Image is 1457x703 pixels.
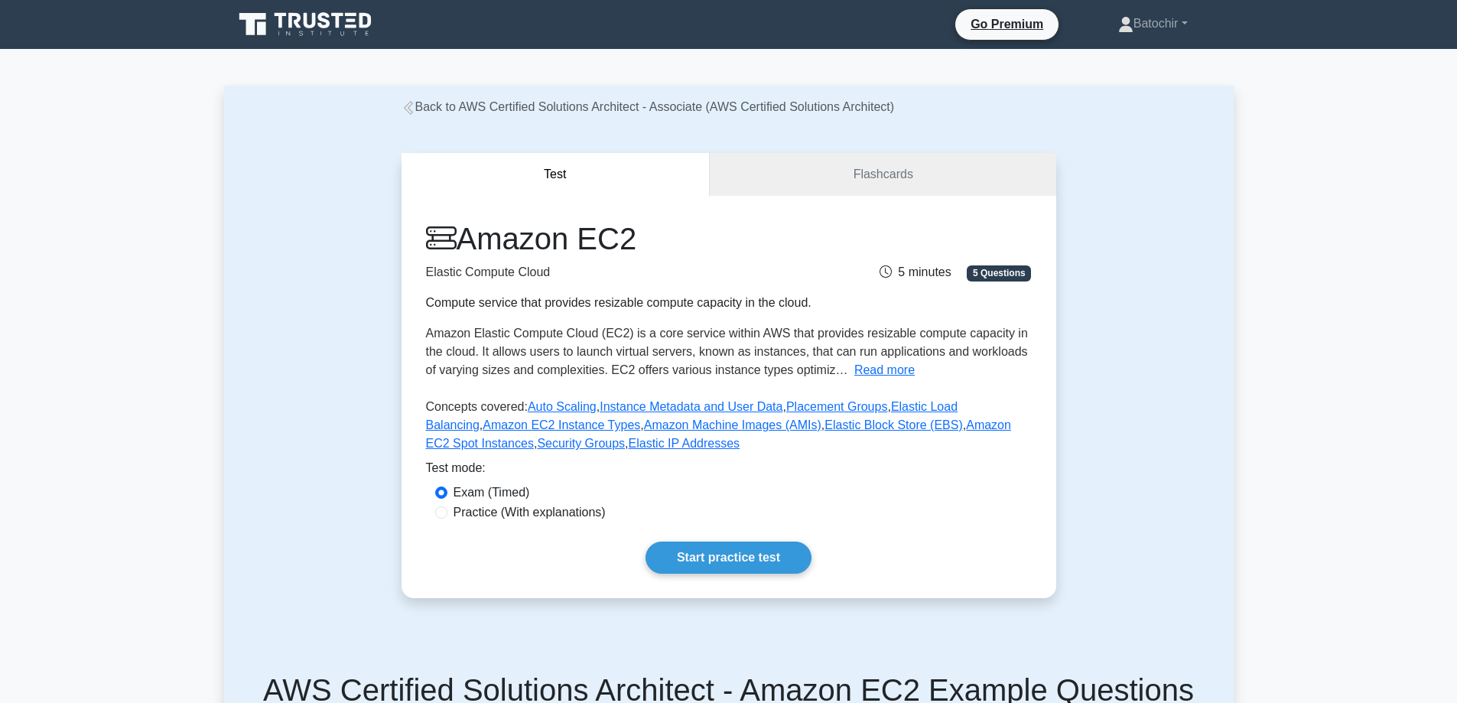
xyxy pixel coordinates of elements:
span: 5 Questions [967,265,1031,281]
a: Go Premium [961,15,1052,34]
button: Test [402,153,711,197]
div: Compute service that provides resizable compute capacity in the cloud. [426,294,824,312]
div: Test mode: [426,459,1032,483]
a: Elastic Block Store (EBS) [824,418,963,431]
span: 5 minutes [880,265,951,278]
a: Start practice test [646,542,811,574]
a: Flashcards [710,153,1055,197]
button: Read more [854,361,915,379]
a: Auto Scaling [528,400,597,413]
span: Amazon Elastic Compute Cloud (EC2) is a core service within AWS that provides resizable compute c... [426,327,1028,376]
p: Elastic Compute Cloud [426,263,824,282]
label: Exam (Timed) [454,483,530,502]
a: Batochir [1081,8,1224,39]
h1: Amazon EC2 [426,220,824,257]
a: Placement Groups [786,400,888,413]
a: Security Groups [537,437,625,450]
a: Back to AWS Certified Solutions Architect - Associate (AWS Certified Solutions Architect) [402,100,895,113]
a: Amazon EC2 Instance Types [483,418,640,431]
a: Amazon Machine Images (AMIs) [644,418,821,431]
p: Concepts covered: , , , , , , , , , [426,398,1032,459]
a: Instance Metadata and User Data [600,400,782,413]
label: Practice (With explanations) [454,503,606,522]
a: Elastic IP Addresses [629,437,740,450]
